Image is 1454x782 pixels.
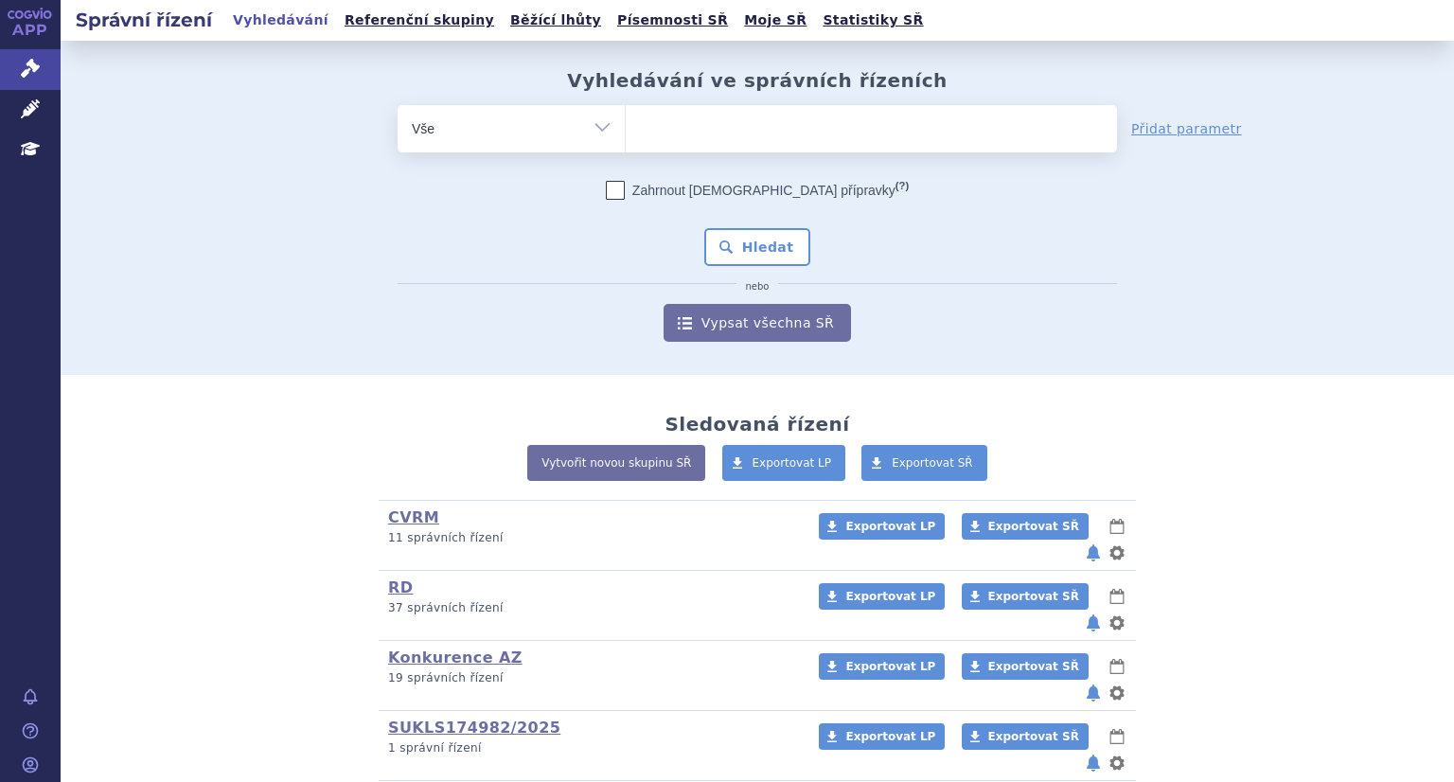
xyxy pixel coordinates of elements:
a: Písemnosti SŘ [612,8,734,33]
abbr: (?) [895,180,909,192]
span: Exportovat LP [845,660,935,673]
label: Zahrnout [DEMOGRAPHIC_DATA] přípravky [606,181,909,200]
a: Exportovat LP [722,445,846,481]
a: Exportovat LP [819,513,945,540]
span: Exportovat SŘ [988,660,1079,673]
a: Exportovat SŘ [962,723,1089,750]
span: Exportovat SŘ [988,730,1079,743]
h2: Správní řízení [61,7,227,33]
h2: Sledovaná řízení [665,413,849,435]
a: RD [388,578,413,596]
h2: Vyhledávání ve správních řízeních [567,69,948,92]
a: Exportovat SŘ [962,653,1089,680]
button: nastavení [1108,542,1126,564]
p: 37 správních řízení [388,600,794,616]
span: Exportovat SŘ [988,520,1079,533]
a: Vytvořit novou skupinu SŘ [527,445,705,481]
p: 11 správních řízení [388,530,794,546]
a: Vypsat všechna SŘ [664,304,851,342]
a: Exportovat LP [819,723,945,750]
span: Exportovat LP [845,520,935,533]
span: Exportovat LP [845,730,935,743]
p: 1 správní řízení [388,740,794,756]
button: notifikace [1084,682,1103,704]
a: Exportovat SŘ [861,445,987,481]
a: Konkurence AZ [388,649,523,666]
p: 19 správních řízení [388,670,794,686]
a: Exportovat LP [819,653,945,680]
button: nastavení [1108,612,1126,634]
button: notifikace [1084,612,1103,634]
button: notifikace [1084,542,1103,564]
a: Moje SŘ [738,8,812,33]
i: nebo [736,281,779,293]
button: lhůty [1108,725,1126,748]
a: Referenční skupiny [339,8,500,33]
button: notifikace [1084,752,1103,774]
a: Přidat parametr [1131,119,1242,138]
a: Exportovat LP [819,583,945,610]
span: Exportovat LP [753,456,832,470]
button: Hledat [704,228,811,266]
button: lhůty [1108,585,1126,608]
a: Statistiky SŘ [817,8,929,33]
a: CVRM [388,508,439,526]
a: Exportovat SŘ [962,513,1089,540]
span: Exportovat SŘ [892,456,973,470]
button: nastavení [1108,752,1126,774]
a: Exportovat SŘ [962,583,1089,610]
button: lhůty [1108,655,1126,678]
a: Vyhledávání [227,8,334,33]
a: Běžící lhůty [505,8,607,33]
button: lhůty [1108,515,1126,538]
button: nastavení [1108,682,1126,704]
a: SUKLS174982/2025 [388,719,560,737]
span: Exportovat SŘ [988,590,1079,603]
span: Exportovat LP [845,590,935,603]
